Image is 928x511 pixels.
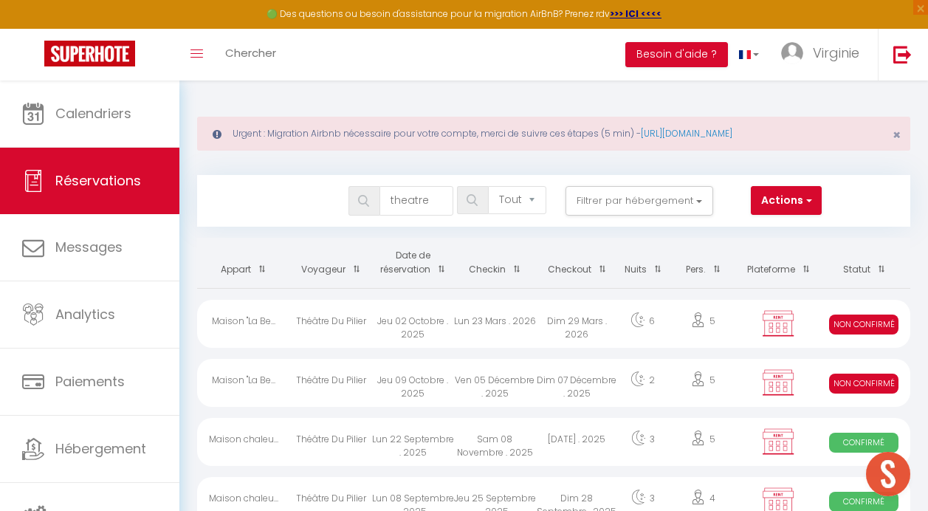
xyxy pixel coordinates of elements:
[566,186,713,216] button: Filtrer par hébergement
[379,186,453,216] input: Chercher
[668,238,740,288] th: Sort by people
[625,42,728,67] button: Besoin d'aide ?
[817,238,910,288] th: Sort by status
[44,41,135,66] img: Super Booking
[454,238,536,288] th: Sort by checkin
[197,117,910,151] div: Urgent : Migration Airbnb nécessaire pour votre compte, merci de suivre ces étapes (5 min) -
[751,186,822,216] button: Actions
[214,29,287,80] a: Chercher
[893,45,912,64] img: logout
[770,29,878,80] a: ... Virginie
[225,45,276,61] span: Chercher
[893,128,901,142] button: Close
[55,439,146,458] span: Hébergement
[781,42,803,64] img: ...
[290,238,372,288] th: Sort by guest
[55,372,125,391] span: Paiements
[893,126,901,144] span: ×
[618,238,668,288] th: Sort by nights
[610,7,661,20] a: >>> ICI <<<<
[197,238,290,288] th: Sort by rentals
[372,238,454,288] th: Sort by booking date
[55,238,123,256] span: Messages
[536,238,618,288] th: Sort by checkout
[813,44,859,62] span: Virginie
[55,104,131,123] span: Calendriers
[55,305,115,323] span: Analytics
[739,238,817,288] th: Sort by channel
[641,127,732,140] a: [URL][DOMAIN_NAME]
[55,171,141,190] span: Réservations
[866,452,910,496] div: Ouvrir le chat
